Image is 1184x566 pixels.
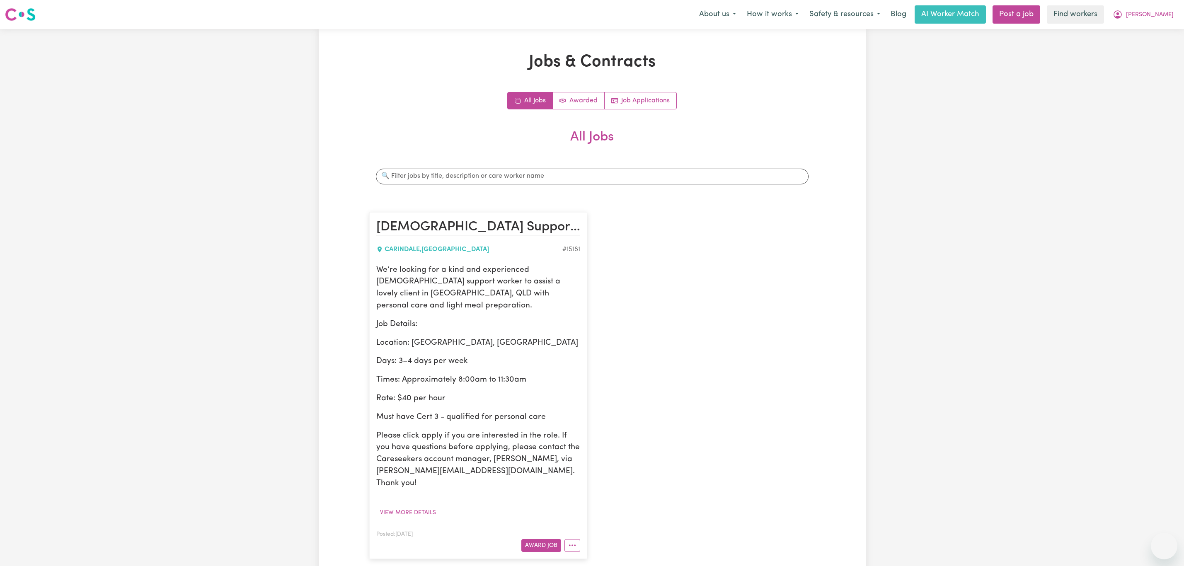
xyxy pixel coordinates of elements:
p: Job Details: [376,319,580,331]
button: My Account [1107,6,1179,23]
button: View more details [376,506,440,519]
button: More options [564,539,580,552]
a: Post a job [993,5,1040,24]
p: We’re looking for a kind and experienced [DEMOGRAPHIC_DATA] support worker to assist a lovely cli... [376,264,580,312]
h1: Jobs & Contracts [369,52,815,72]
h2: All Jobs [369,129,815,158]
input: 🔍 Filter jobs by title, description or care worker name [376,168,809,184]
button: Award Job [521,539,561,552]
p: Location: [GEOGRAPHIC_DATA], [GEOGRAPHIC_DATA] [376,337,580,349]
div: CARINDALE , [GEOGRAPHIC_DATA] [376,244,562,254]
button: Safety & resources [804,6,886,23]
p: Days: 3–4 days per week [376,356,580,368]
button: About us [694,6,741,23]
p: Times: Approximately 8:00am to 11:30am [376,374,580,386]
a: Find workers [1047,5,1104,24]
a: AI Worker Match [915,5,986,24]
a: Careseekers logo [5,5,36,24]
span: Posted: [DATE] [376,532,413,537]
p: Please click apply if you are interested in the role. If you have questions before applying, plea... [376,430,580,490]
img: Careseekers logo [5,7,36,22]
a: All jobs [508,92,553,109]
span: [PERSON_NAME] [1126,10,1174,19]
p: Rate: $40 per hour [376,393,580,405]
button: How it works [741,6,804,23]
div: Job ID #15181 [562,244,580,254]
a: Blog [886,5,911,24]
a: Active jobs [553,92,605,109]
h2: Female Support Worker Needed in Carindale, QLD [376,219,580,236]
iframe: Button to launch messaging window, conversation in progress [1151,533,1177,559]
a: Job applications [605,92,676,109]
p: Must have Cert 3 - qualified for personal care [376,411,580,423]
